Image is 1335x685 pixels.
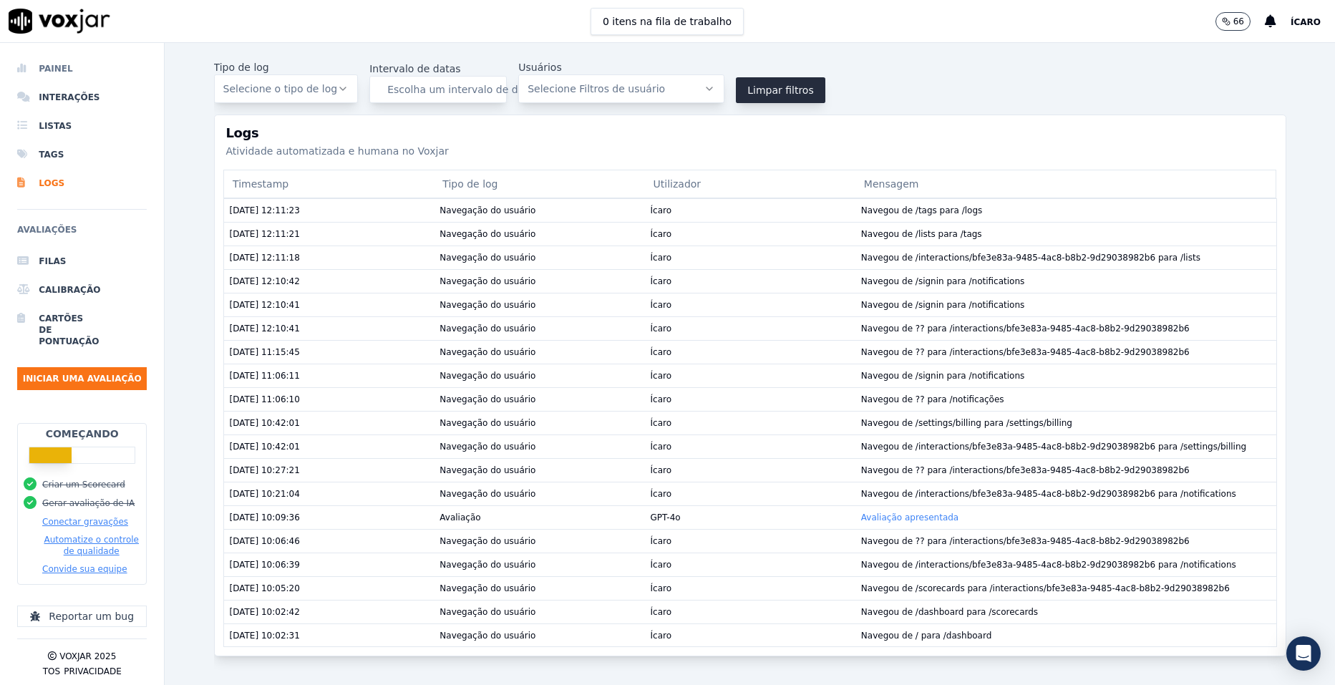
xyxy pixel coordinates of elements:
font: Navegou de ?? para /interactions/bfe3e83a-9485-4ac8-b8b2-9d29038982b6 [861,465,1190,475]
font: Navegou de /dashboard para /scorecards [861,607,1038,617]
p: Voxjar 2025 [59,651,116,662]
td: Ícaro [645,482,855,505]
a: Painel [17,54,147,83]
font: Navegou de /scorecards para /interactions/bfe3e83a-9485-4ac8-b8b2-9d29038982b6 [861,583,1230,593]
td: Ícaro [645,340,855,364]
font: Navegou de /settings/billing para /settings/billing [861,418,1072,428]
td: Ícaro [645,222,855,246]
td: [DATE] 10:02:31 [223,623,434,647]
td: Navegação do usuário [434,434,644,458]
font: Navegou de /signin para /notifications [861,371,1024,381]
a: Interações [17,83,147,112]
td: Navegação do usuário [434,269,644,293]
td: Navegação do usuário [434,316,644,340]
button: Automatize o controle de qualidade [42,534,140,557]
td: [DATE] 12:11:21 [223,222,434,246]
font: Navegou de ?? para /interactions/bfe3e83a-9485-4ac8-b8b2-9d29038982b6 [861,347,1190,357]
p: Atividade automatizada e humana no Voxjar [226,144,1274,158]
font: Reportar um bug [49,609,134,623]
button: Escolha um intervalo de datas [369,76,507,103]
td: [DATE] 10:21:04 [223,482,434,505]
td: [DATE] 10:27:21 [223,458,434,482]
td: [DATE] 12:10:41 [223,316,434,340]
td: Navegação do usuário [434,222,644,246]
td: Ícaro [645,600,855,623]
td: Navegação do usuário [434,600,644,623]
font: Navegou de /lists para /tags [861,229,982,239]
font: Navegou de ?? para /notificações [861,394,1004,404]
td: Navegação do usuário [434,482,644,505]
label: Tipo de log [214,60,359,74]
span: Selecione o tipo de log [223,82,338,96]
td: Navegação do usuário [434,553,644,576]
td: Ícaro [645,316,855,340]
div: Mensagem [855,170,1277,198]
font: Navegou de ?? para /interactions/bfe3e83a-9485-4ac8-b8b2-9d29038982b6 [861,324,1190,334]
td: Navegação do usuário [434,387,644,411]
td: Navegação do usuário [434,623,644,647]
font: Navegou de /tags para /logs [861,205,982,215]
td: [DATE] 11:15:45 [223,340,434,364]
td: [DATE] 10:42:01 [223,411,434,434]
a: Logs [17,169,147,198]
button: Convide sua equipe [42,563,127,575]
td: [DATE] 10:06:39 [223,553,434,576]
font: Navegou de /interactions/bfe3e83a-9485-4ac8-b8b2-9d29038982b6 para /notifications [861,489,1236,499]
font: Navegou de /signin para /notifications [861,276,1024,286]
td: Ícaro [645,458,855,482]
font: Navegou de ?? para /interactions/bfe3e83a-9485-4ac8-b8b2-9d29038982b6 [861,536,1190,546]
td: [DATE] 10:42:01 [223,434,434,458]
font: Calibração [39,284,49,296]
td: [DATE] 12:10:41 [223,293,434,316]
td: Ícaro [645,434,855,458]
a: Cartões de pontuação [17,304,147,356]
td: Navegação do usuário [434,246,644,269]
td: Ícaro [645,387,855,411]
a: Avaliação apresentada [861,512,958,523]
td: Avaliação [434,505,644,529]
font: Logs [39,178,49,189]
td: Navegação do usuário [434,529,644,553]
button: Limpar filtros [736,77,825,103]
td: Navegação do usuário [434,411,644,434]
label: Usuários [518,60,724,74]
font: Filas [39,256,49,267]
button: Privacidade [64,666,122,677]
button: Conectar gravações [42,516,128,528]
span: Ícaro [1291,17,1321,27]
font: Navegou de /signin para /notifications [861,300,1024,310]
td: Ícaro [645,246,855,269]
img: logotipo voxjar [9,9,110,34]
a: Filas [17,247,147,276]
button: Reportar um bug [17,606,147,627]
td: [DATE] 10:02:42 [223,600,434,623]
font: Cartões de pontuação [39,313,49,347]
button: 0 itens na fila de trabalho [591,8,744,35]
button: 66 [1215,12,1265,31]
td: [DATE] 11:06:10 [223,387,434,411]
td: [DATE] 12:11:18 [223,246,434,269]
font: Listas [39,120,49,132]
font: Tags [39,149,49,160]
div: Abra o Intercom Messenger [1286,636,1321,671]
font: Interações [39,92,49,103]
td: [DATE] 12:10:42 [223,269,434,293]
td: [DATE] 10:06:46 [223,529,434,553]
h2: Começando [46,427,119,441]
span: Escolha um intervalo de datas [387,82,539,97]
td: Navegação do usuário [434,364,644,387]
td: Ícaro [645,623,855,647]
td: Ícaro [645,411,855,434]
td: Ícaro [645,198,855,222]
div: Timestamp [223,170,434,198]
span: Selecione Filtros de usuário [528,82,665,96]
td: Navegação do usuário [434,576,644,600]
td: [DATE] 12:11:23 [223,198,434,222]
a: Listas [17,112,147,140]
td: [DATE] 10:05:20 [223,576,434,600]
button: Gerar avaliação de IA [42,497,135,509]
td: Ícaro [645,269,855,293]
h3: Logs [226,127,1274,140]
div: Tipo de log [434,170,644,198]
h6: Avaliações [17,221,147,247]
